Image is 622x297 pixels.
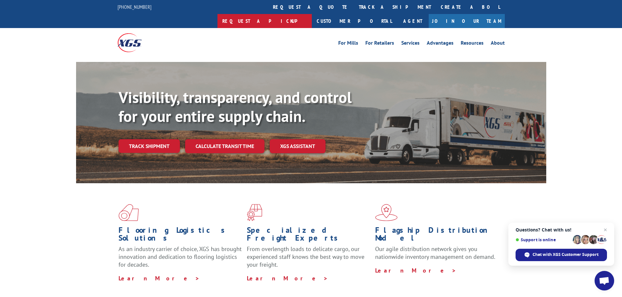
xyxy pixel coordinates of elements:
b: Visibility, transparency, and control for your entire supply chain. [119,87,352,126]
a: Customer Portal [312,14,397,28]
div: Open chat [595,271,614,290]
a: Track shipment [119,139,180,153]
span: Questions? Chat with us! [516,227,607,232]
a: XGS ASSISTANT [270,139,326,153]
a: For Retailers [365,40,394,48]
h1: Specialized Freight Experts [247,226,370,245]
span: Close chat [601,226,609,234]
h1: Flooring Logistics Solutions [119,226,242,245]
a: For Mills [338,40,358,48]
p: From overlength loads to delicate cargo, our experienced staff knows the best way to move your fr... [247,245,370,274]
a: Agent [397,14,429,28]
a: About [491,40,505,48]
a: Services [401,40,420,48]
img: xgs-icon-total-supply-chain-intelligence-red [119,204,139,221]
a: Learn More > [119,275,200,282]
a: Join Our Team [429,14,505,28]
h1: Flagship Distribution Model [375,226,499,245]
a: Advantages [427,40,454,48]
span: Our agile distribution network gives you nationwide inventory management on demand. [375,245,495,260]
img: xgs-icon-focused-on-flooring-red [247,204,262,221]
span: Chat with XGS Customer Support [533,252,598,258]
span: Support is online [516,237,570,242]
a: [PHONE_NUMBER] [118,4,152,10]
a: Calculate transit time [185,139,264,153]
a: Resources [461,40,484,48]
a: Learn More > [247,275,328,282]
a: Learn More > [375,267,456,274]
a: Request a pickup [217,14,312,28]
img: xgs-icon-flagship-distribution-model-red [375,204,398,221]
span: As an industry carrier of choice, XGS has brought innovation and dedication to flooring logistics... [119,245,242,268]
div: Chat with XGS Customer Support [516,249,607,261]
